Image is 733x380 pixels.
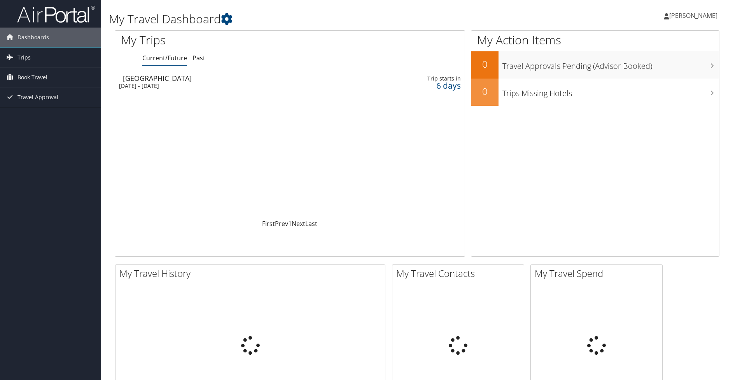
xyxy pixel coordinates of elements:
h2: 0 [471,85,499,98]
h2: My Travel History [119,267,385,280]
span: Book Travel [17,68,47,87]
a: 0Travel Approvals Pending (Advisor Booked) [471,51,719,79]
span: Trips [17,48,31,67]
h3: Trips Missing Hotels [502,84,719,99]
span: Dashboards [17,28,49,47]
h3: Travel Approvals Pending (Advisor Booked) [502,57,719,72]
h2: 0 [471,58,499,71]
h2: My Travel Contacts [396,267,524,280]
a: 0Trips Missing Hotels [471,79,719,106]
a: Prev [275,219,288,228]
a: Current/Future [142,54,187,62]
span: [PERSON_NAME] [669,11,717,20]
div: [DATE] - [DATE] [119,82,332,89]
div: Trip starts in [381,75,461,82]
div: 6 days [381,82,461,89]
a: 1 [288,219,292,228]
img: airportal-logo.png [17,5,95,23]
a: Past [192,54,205,62]
div: [GEOGRAPHIC_DATA] [123,75,336,82]
h1: My Travel Dashboard [109,11,520,27]
a: Next [292,219,305,228]
h2: My Travel Spend [535,267,662,280]
h1: My Trips [121,32,313,48]
a: Last [305,219,317,228]
span: Travel Approval [17,88,58,107]
a: [PERSON_NAME] [664,4,725,27]
h1: My Action Items [471,32,719,48]
a: First [262,219,275,228]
